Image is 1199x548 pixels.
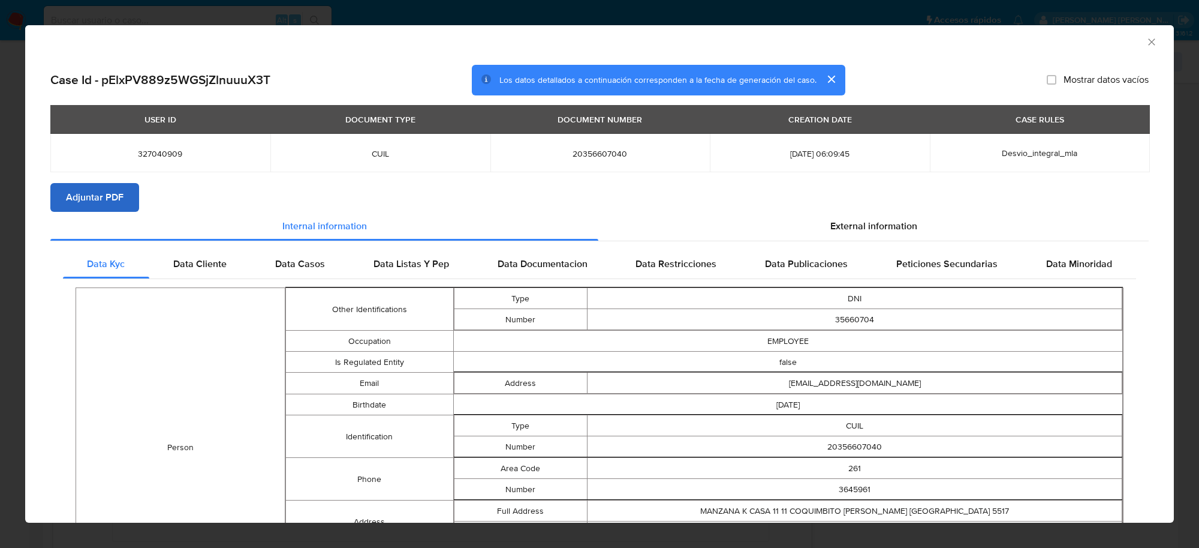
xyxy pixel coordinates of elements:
td: [EMAIL_ADDRESS][DOMAIN_NAME] [588,373,1122,394]
td: EMPLOYEE [453,331,1123,352]
span: 327040909 [65,148,256,159]
button: Adjuntar PDF [50,183,139,212]
span: Peticiones Secundarias [896,257,998,271]
td: Area Code [454,458,588,479]
span: Mostrar datos vacíos [1064,74,1149,86]
button: cerrar [817,65,845,94]
td: [DATE] [453,394,1123,415]
span: Data Kyc [87,257,125,271]
span: Data Casos [275,257,325,271]
div: DOCUMENT TYPE [338,109,423,130]
td: Number [454,436,588,457]
div: closure-recommendation-modal [25,25,1174,523]
button: Cerrar ventana [1146,36,1156,47]
div: Detailed internal info [63,250,1136,279]
span: Data Listas Y Pep [373,257,449,271]
td: 35660704 [588,309,1122,330]
div: DOCUMENT NUMBER [550,109,649,130]
div: Detailed info [50,212,1149,241]
td: 261 [588,458,1122,479]
td: 3645961 [588,479,1122,500]
td: 20356607040 [588,436,1122,457]
div: USER ID [137,109,183,130]
span: 20356607040 [505,148,696,159]
span: Desvio_integral_mla [1002,147,1077,159]
td: Is Regulated Entity [286,352,453,373]
span: Data Restricciones [635,257,716,271]
td: CUIL [588,415,1122,436]
td: Occupation [286,331,453,352]
span: Data Publicaciones [765,257,848,271]
span: Internal information [282,219,367,233]
td: Birthdate [286,394,453,415]
span: Data Minoridad [1046,257,1112,271]
span: Los datos detallados a continuación corresponden a la fecha de generación del caso. [499,74,817,86]
td: Type [454,415,588,436]
td: Number [454,479,588,500]
td: Other Identifications [286,288,453,331]
td: MANZANA K CASA 11 11 COQUIMBITO [PERSON_NAME] [GEOGRAPHIC_DATA] 5517 [588,501,1122,522]
td: false [453,352,1123,373]
h2: Case Id - pElxPV889z5WGSjZlnuuuX3T [50,72,270,88]
td: Email [286,373,453,394]
div: CASE RULES [1008,109,1071,130]
td: Number [454,309,588,330]
div: CREATION DATE [781,109,859,130]
td: Type [454,288,588,309]
span: CUIL [285,148,476,159]
td: Address [454,373,588,394]
td: Full Address [454,501,588,522]
span: [DATE] 06:09:45 [724,148,915,159]
td: Phone [286,458,453,501]
td: Identification [286,415,453,458]
td: DNI [588,288,1122,309]
td: Address [286,501,453,543]
span: Data Cliente [173,257,227,271]
span: External information [830,219,917,233]
td: Gmaps Link [454,522,588,543]
span: Adjuntar PDF [66,184,123,211]
span: Data Documentacion [498,257,588,271]
input: Mostrar datos vacíos [1047,75,1056,85]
